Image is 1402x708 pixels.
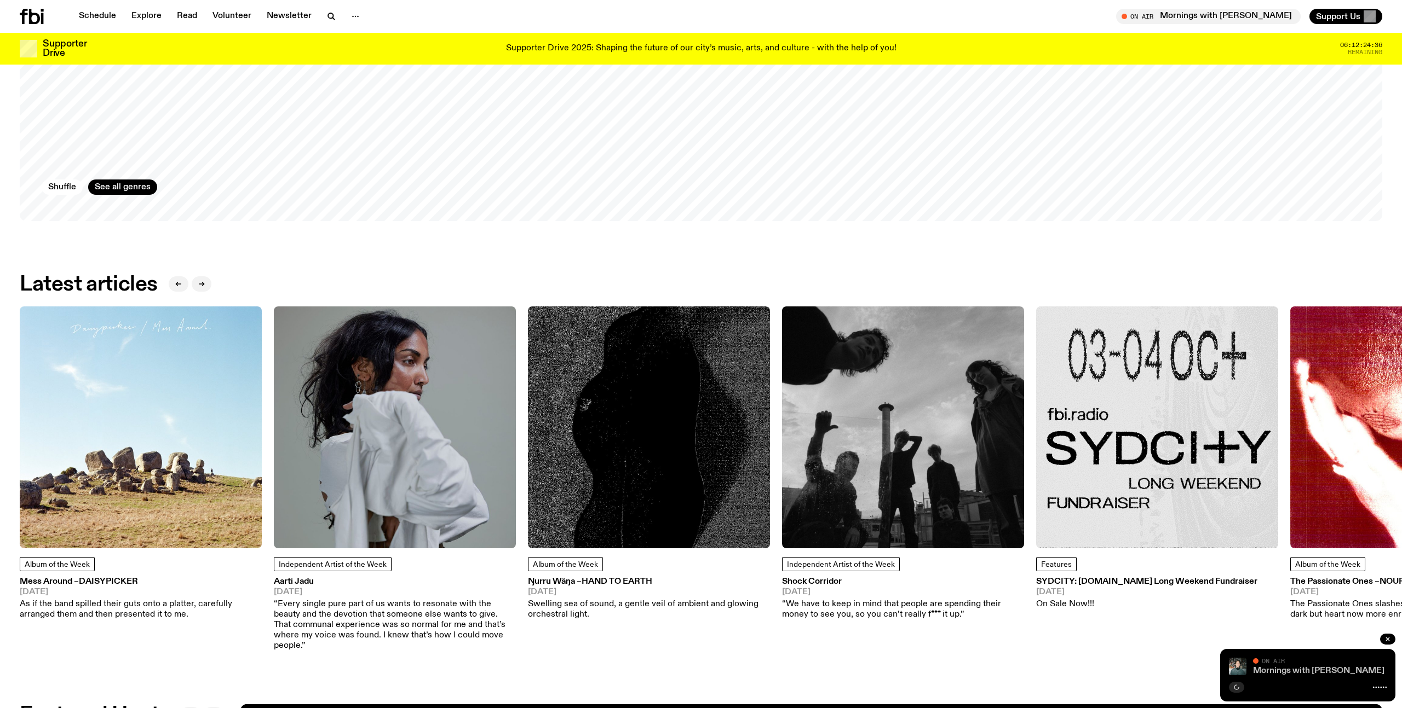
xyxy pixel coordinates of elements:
[20,578,262,620] a: Mess Around –Daisypicker[DATE]As if the band spilled their guts onto a platter, carefully arrange...
[206,9,258,24] a: Volunteer
[260,9,318,24] a: Newsletter
[42,179,83,195] button: Shuffle
[782,578,1024,586] h3: Shock Corridor
[20,588,262,596] span: [DATE]
[1290,557,1365,571] a: Album of the Week
[787,561,895,568] span: Independent Artist of the Week
[528,557,603,571] a: Album of the Week
[72,9,123,24] a: Schedule
[782,599,1024,620] p: “We have to keep in mind that people are spending their money to see you, so you can’t really f**...
[528,578,770,620] a: Ŋurru Wäŋa –Hand To Earth[DATE]Swelling sea of sound, a gentle veil of ambient and glowing orches...
[125,9,168,24] a: Explore
[782,557,900,571] a: Independent Artist of the Week
[528,578,770,586] h3: Ŋurru Wäŋa –
[1036,557,1077,571] a: Features
[25,561,90,568] span: Album of the Week
[533,561,598,568] span: Album of the Week
[782,306,1024,548] img: A black and white image of the six members of Shock Corridor, cast slightly in shadow
[274,599,516,652] p: “Every single pure part of us wants to resonate with the beauty and the devotion that someone els...
[1340,42,1382,48] span: 06:12:24:36
[1036,578,1257,586] h3: SYDCITY: [DOMAIN_NAME] Long Weekend Fundraiser
[274,588,516,596] span: [DATE]
[528,306,770,548] img: An textured black shape upon a textured gray background
[782,588,1024,596] span: [DATE]
[1295,561,1360,568] span: Album of the Week
[582,577,652,586] span: Hand To Earth
[274,578,516,651] a: Aarti Jadu[DATE]“Every single pure part of us wants to resonate with the beauty and the devotion ...
[1036,578,1257,610] a: SYDCITY: [DOMAIN_NAME] Long Weekend Fundraiser[DATE]On Sale Now!!!
[528,599,770,620] p: Swelling sea of sound, a gentle veil of ambient and glowing orchestral light.
[20,275,158,294] h2: Latest articles
[274,557,392,571] a: Independent Artist of the Week
[20,599,262,620] p: As if the band spilled their guts onto a platter, carefully arranged them and then presented it t...
[1116,9,1301,24] button: On AirMornings with [PERSON_NAME]
[274,578,516,586] h3: Aarti Jadu
[1348,49,1382,55] span: Remaining
[1253,666,1384,675] a: Mornings with [PERSON_NAME]
[782,578,1024,620] a: Shock Corridor[DATE]“We have to keep in mind that people are spending their money to see you, so ...
[43,39,87,58] h3: Supporter Drive
[506,44,897,54] p: Supporter Drive 2025: Shaping the future of our city’s music, arts, and culture - with the help o...
[1036,599,1257,610] p: On Sale Now!!!
[1041,561,1072,568] span: Features
[170,9,204,24] a: Read
[1316,11,1360,21] span: Support Us
[279,561,387,568] span: Independent Artist of the Week
[528,588,770,596] span: [DATE]
[1036,588,1257,596] span: [DATE]
[79,577,138,586] span: Daisypicker
[1036,306,1278,548] img: Black text on gray background. Reading top to bottom: 03-04 OCT. fbi.radio SYDCITY LONG WEEKEND F...
[1229,658,1246,675] img: Radio presenter Ben Hansen sits in front of a wall of photos and an fbi radio sign. Film photo. B...
[88,179,157,195] a: See all genres
[1262,657,1285,664] span: On Air
[1309,9,1382,24] button: Support Us
[20,578,262,586] h3: Mess Around –
[20,557,95,571] a: Album of the Week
